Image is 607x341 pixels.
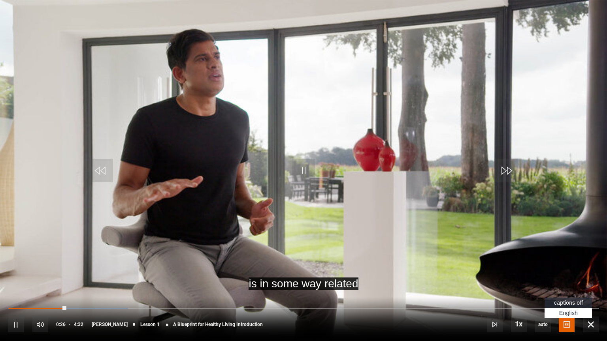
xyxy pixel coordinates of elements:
span: English [559,310,578,316]
span: 4:32 [74,317,83,332]
button: Captions [559,317,575,332]
button: Mute [32,317,48,332]
button: Next Lesson [487,317,503,332]
span: auto [535,317,551,332]
span: captions off [554,300,583,306]
span: Lesson 1 [140,322,160,327]
span: [PERSON_NAME] [92,322,128,327]
div: Progress Bar [8,308,599,309]
span: - [69,322,71,327]
span: A Blueprint for Healthy Living Introduction [173,322,263,327]
span: 0:26 [56,317,66,332]
button: Pause [8,317,24,332]
div: Current quality: 1080p [535,317,551,332]
button: Fullscreen [583,317,599,332]
button: Playback Rate [511,316,527,332]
